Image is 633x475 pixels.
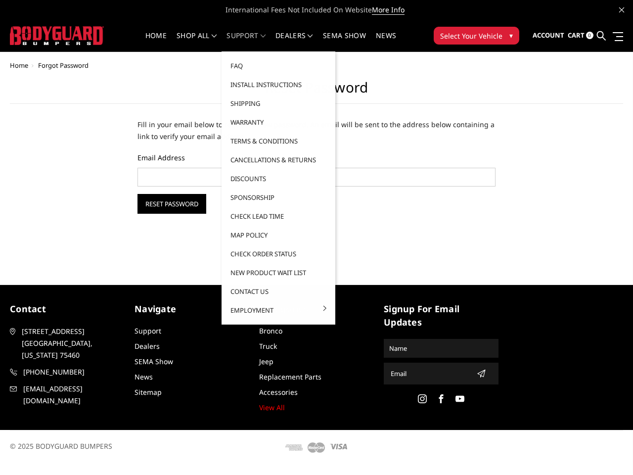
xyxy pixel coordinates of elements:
[226,150,331,169] a: Cancellations & Returns
[135,372,153,381] a: News
[226,113,331,132] a: Warranty
[23,383,124,407] span: [EMAIL_ADDRESS][DOMAIN_NAME]
[10,383,125,407] a: [EMAIL_ADDRESS][DOMAIN_NAME]
[135,302,249,316] h5: Navigate
[226,75,331,94] a: Install Instructions
[385,340,497,356] input: Name
[38,61,89,70] span: Forgot Password
[10,79,623,104] h2: Reset Password
[135,357,173,366] a: SEMA Show
[226,263,331,282] a: New Product Wait List
[533,22,564,49] a: Account
[135,326,161,335] a: Support
[23,366,124,378] span: [PHONE_NUMBER]
[137,152,495,163] label: Email Address
[10,302,125,316] h5: contact
[259,387,298,397] a: Accessories
[226,169,331,188] a: Discounts
[226,188,331,207] a: Sponsorship
[568,22,593,49] a: Cart 0
[533,31,564,40] span: Account
[434,27,519,45] button: Select Your Vehicle
[135,341,160,351] a: Dealers
[259,403,285,412] a: View All
[259,341,277,351] a: Truck
[177,32,217,51] a: shop all
[137,194,206,214] input: Reset Password
[10,26,104,45] img: BODYGUARD BUMPERS
[145,32,167,51] a: Home
[226,132,331,150] a: Terms & Conditions
[10,441,112,451] span: © 2025 BODYGUARD BUMPERS
[568,31,585,40] span: Cart
[10,61,28,70] a: Home
[226,301,331,320] a: Employment
[584,427,633,475] iframe: Chat Widget
[226,244,331,263] a: Check Order Status
[323,32,366,51] a: SEMA Show
[509,30,513,41] span: ▾
[259,357,273,366] a: Jeep
[226,56,331,75] a: FAQ
[387,366,473,381] input: Email
[275,32,313,51] a: Dealers
[10,366,125,378] a: [PHONE_NUMBER]
[440,31,502,41] span: Select Your Vehicle
[22,326,123,361] span: [STREET_ADDRESS] [GEOGRAPHIC_DATA], [US_STATE] 75460
[226,94,331,113] a: Shipping
[226,32,266,51] a: Support
[259,326,282,335] a: Bronco
[259,372,321,381] a: Replacement Parts
[372,5,405,15] a: More Info
[376,32,396,51] a: News
[135,387,162,397] a: Sitemap
[226,207,331,226] a: Check Lead Time
[226,226,331,244] a: MAP Policy
[586,32,593,39] span: 0
[137,119,495,142] p: Fill in your email below to request a new password. An email will be sent to the address below co...
[226,282,331,301] a: Contact Us
[384,302,498,329] h5: signup for email updates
